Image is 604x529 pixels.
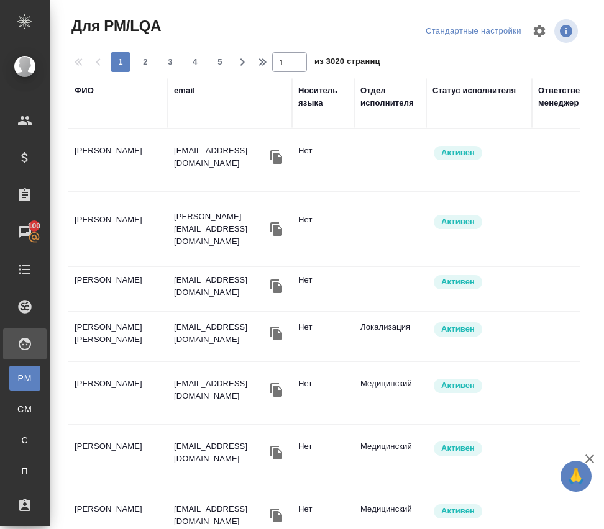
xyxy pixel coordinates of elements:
p: [EMAIL_ADDRESS][DOMAIN_NAME] [174,378,267,402]
button: Скопировать [267,220,286,238]
div: Носитель языка [298,84,348,109]
button: Скопировать [267,148,286,166]
td: [PERSON_NAME] [68,207,168,251]
div: Ответственный менеджер [538,84,602,109]
span: CM [16,403,34,415]
div: Рядовой исполнитель: назначай с учетом рейтинга [432,321,526,338]
button: Скопировать [267,443,286,462]
span: П [16,465,34,477]
p: [EMAIL_ADDRESS][DOMAIN_NAME] [174,145,267,170]
div: Рядовой исполнитель: назначай с учетом рейтинга [432,145,526,161]
p: [EMAIL_ADDRESS][DOMAIN_NAME] [174,503,267,528]
p: [EMAIL_ADDRESS][DOMAIN_NAME] [174,274,267,299]
p: Активен [441,442,475,454]
div: split button [423,22,524,41]
button: 2 [135,52,155,72]
a: 100 [3,217,47,248]
span: 🙏 [565,463,587,489]
p: Активен [441,505,475,517]
a: CM [9,397,40,422]
div: Рядовой исполнитель: назначай с учетом рейтинга [432,214,526,230]
div: ФИО [75,84,94,97]
button: Скопировать [267,324,286,343]
p: [EMAIL_ADDRESS][DOMAIN_NAME] [174,440,267,465]
div: Рядовой исполнитель: назначай с учетом рейтинга [432,378,526,394]
td: Медицинский [354,371,426,415]
a: П [9,459,40,484]
button: 3 [160,52,180,72]
a: PM [9,366,40,391]
span: С [16,434,34,446]
p: Активен [441,215,475,228]
p: Активен [441,147,475,159]
button: 5 [210,52,230,72]
span: 100 [21,220,48,232]
td: Нет [292,138,354,182]
td: [PERSON_NAME] [68,268,168,311]
span: 5 [210,56,230,68]
td: Нет [292,315,354,358]
td: [PERSON_NAME] [68,371,168,415]
span: 4 [185,56,205,68]
div: email [174,84,195,97]
p: Активен [441,276,475,288]
td: Нет [292,207,354,251]
td: Нет [292,268,354,311]
div: Рядовой исполнитель: назначай с учетом рейтинга [432,274,526,291]
div: Отдел исполнителя [360,84,420,109]
p: Активен [441,379,475,392]
p: [PERSON_NAME][EMAIL_ADDRESS][DOMAIN_NAME] [174,210,267,248]
td: [PERSON_NAME] [68,434,168,477]
p: [EMAIL_ADDRESS][DOMAIN_NAME] [174,321,267,346]
p: Активен [441,323,475,335]
td: Медицинский [354,434,426,477]
button: Скопировать [267,381,286,399]
td: Локализация [354,315,426,358]
td: Нет [292,434,354,477]
div: Статус исполнителя [432,84,516,97]
td: Нет [292,371,354,415]
div: Рядовой исполнитель: назначай с учетом рейтинга [432,503,526,520]
span: Для PM/LQA [68,16,161,36]
span: Посмотреть информацию [554,19,580,43]
span: Настроить таблицу [524,16,554,46]
a: С [9,428,40,453]
button: Скопировать [267,506,286,525]
button: 4 [185,52,205,72]
button: Скопировать [267,277,286,296]
button: 🙏 [561,461,592,492]
td: [PERSON_NAME] [68,138,168,182]
span: из 3020 страниц [314,54,380,72]
span: PM [16,372,34,384]
span: 3 [160,56,180,68]
td: [PERSON_NAME] [PERSON_NAME] [68,315,168,358]
span: 2 [135,56,155,68]
div: Рядовой исполнитель: назначай с учетом рейтинга [432,440,526,457]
